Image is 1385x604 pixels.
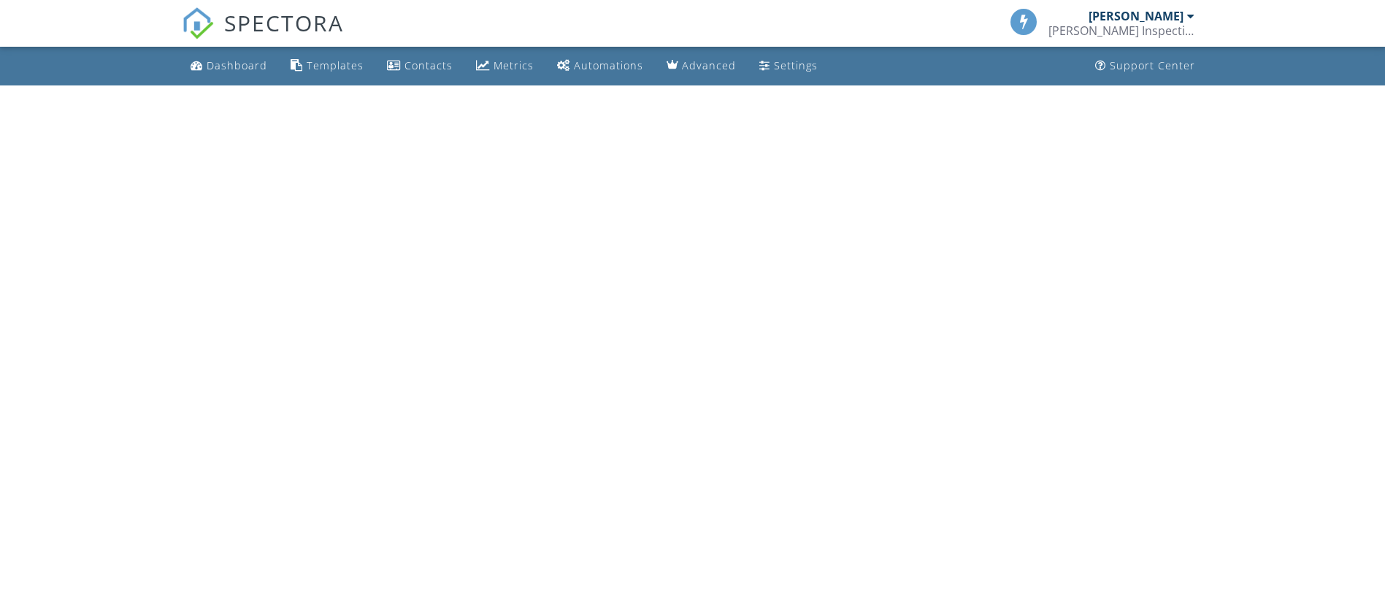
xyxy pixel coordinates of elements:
[307,58,364,72] div: Templates
[574,58,643,72] div: Automations
[494,58,534,72] div: Metrics
[285,53,369,80] a: Templates
[1110,58,1195,72] div: Support Center
[224,7,344,38] span: SPECTORA
[1089,53,1201,80] a: Support Center
[774,58,818,72] div: Settings
[207,58,267,72] div: Dashboard
[682,58,736,72] div: Advanced
[551,53,649,80] a: Automations (Basic)
[753,53,824,80] a: Settings
[182,20,344,50] a: SPECTORA
[1089,9,1183,23] div: [PERSON_NAME]
[470,53,540,80] a: Metrics
[1048,23,1194,38] div: Spencer Barber Inspections
[182,7,214,39] img: The Best Home Inspection Software - Spectora
[381,53,459,80] a: Contacts
[185,53,273,80] a: Dashboard
[661,53,742,80] a: Advanced
[404,58,453,72] div: Contacts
